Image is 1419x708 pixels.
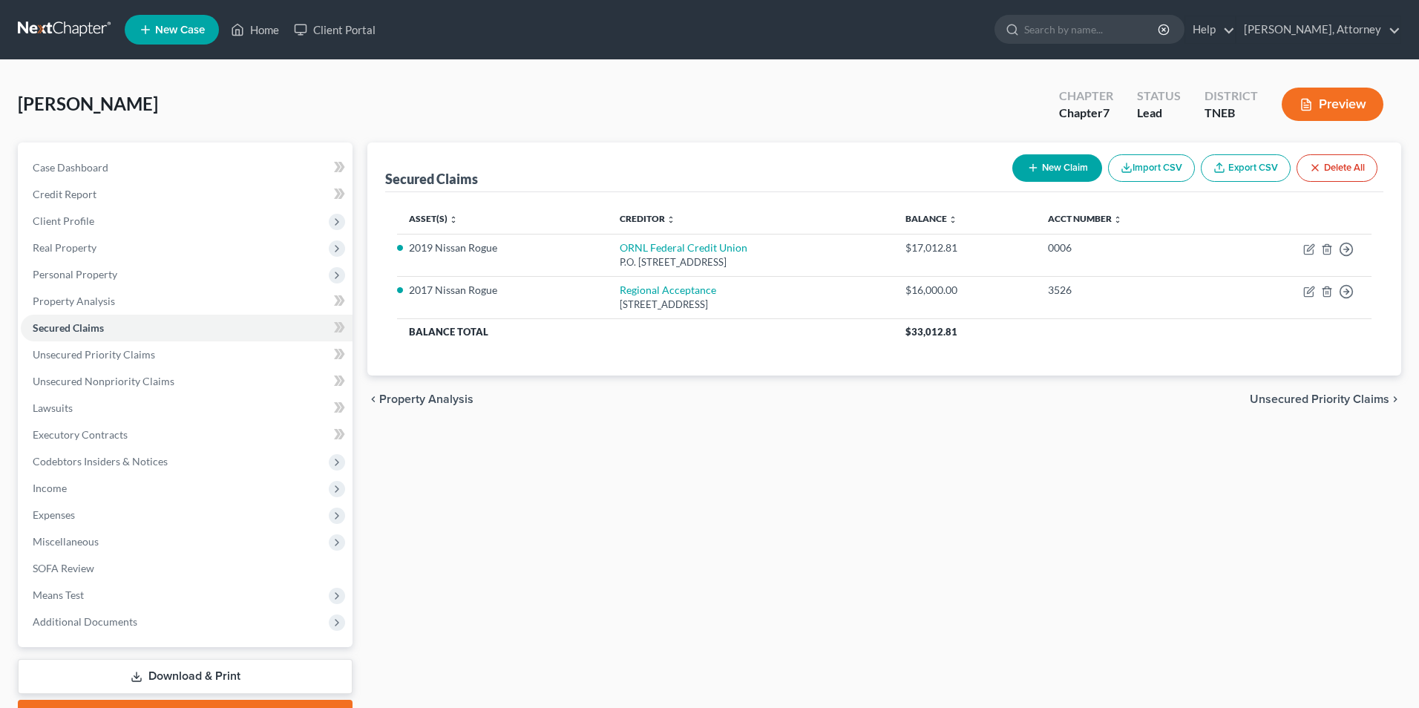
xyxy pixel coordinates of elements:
span: Client Profile [33,214,94,227]
button: New Claim [1012,154,1102,182]
span: Credit Report [33,188,96,200]
a: Credit Report [21,181,353,208]
a: Balance unfold_more [905,213,957,224]
span: Unsecured Nonpriority Claims [33,375,174,387]
span: SOFA Review [33,562,94,574]
a: Lawsuits [21,395,353,422]
a: Acct Number unfold_more [1048,213,1122,224]
i: chevron_right [1389,393,1401,405]
button: Delete All [1297,154,1377,182]
i: unfold_more [1113,215,1122,224]
span: $33,012.81 [905,326,957,338]
span: Lawsuits [33,401,73,414]
span: Real Property [33,241,96,254]
div: District [1205,88,1258,105]
th: Balance Total [397,318,894,345]
span: Executory Contracts [33,428,128,441]
span: New Case [155,24,205,36]
span: Expenses [33,508,75,521]
span: Unsecured Priority Claims [1250,393,1389,405]
span: 7 [1103,105,1110,119]
button: chevron_left Property Analysis [367,393,473,405]
div: 3526 [1048,283,1209,298]
button: Import CSV [1108,154,1195,182]
a: Export CSV [1201,154,1291,182]
span: Income [33,482,67,494]
a: Executory Contracts [21,422,353,448]
div: TNEB [1205,105,1258,122]
i: unfold_more [948,215,957,224]
div: Chapter [1059,88,1113,105]
a: Home [223,16,286,43]
button: Unsecured Priority Claims chevron_right [1250,393,1401,405]
a: Case Dashboard [21,154,353,181]
div: P.O. [STREET_ADDRESS] [620,255,881,269]
a: Download & Print [18,659,353,694]
i: chevron_left [367,393,379,405]
div: 0006 [1048,240,1209,255]
span: Case Dashboard [33,161,108,174]
div: $17,012.81 [905,240,1024,255]
a: Secured Claims [21,315,353,341]
span: [PERSON_NAME] [18,93,158,114]
a: Client Portal [286,16,383,43]
div: Lead [1137,105,1181,122]
span: Additional Documents [33,615,137,628]
div: Secured Claims [385,170,478,188]
span: Personal Property [33,268,117,281]
div: [STREET_ADDRESS] [620,298,881,312]
li: 2017 Nissan Rogue [409,283,596,298]
a: ORNL Federal Credit Union [620,241,747,254]
i: unfold_more [449,215,458,224]
a: Property Analysis [21,288,353,315]
div: Status [1137,88,1181,105]
span: Property Analysis [379,393,473,405]
a: Regional Acceptance [620,283,716,296]
span: Miscellaneous [33,535,99,548]
span: Property Analysis [33,295,115,307]
div: Chapter [1059,105,1113,122]
a: Creditor unfold_more [620,213,675,224]
a: Unsecured Nonpriority Claims [21,368,353,395]
span: Codebtors Insiders & Notices [33,455,168,468]
div: $16,000.00 [905,283,1024,298]
li: 2019 Nissan Rogue [409,240,596,255]
span: Means Test [33,589,84,601]
a: Asset(s) unfold_more [409,213,458,224]
i: unfold_more [666,215,675,224]
button: Preview [1282,88,1383,121]
a: Unsecured Priority Claims [21,341,353,368]
a: Help [1185,16,1235,43]
input: Search by name... [1024,16,1160,43]
span: Unsecured Priority Claims [33,348,155,361]
a: [PERSON_NAME], Attorney [1236,16,1400,43]
span: Secured Claims [33,321,104,334]
a: SOFA Review [21,555,353,582]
